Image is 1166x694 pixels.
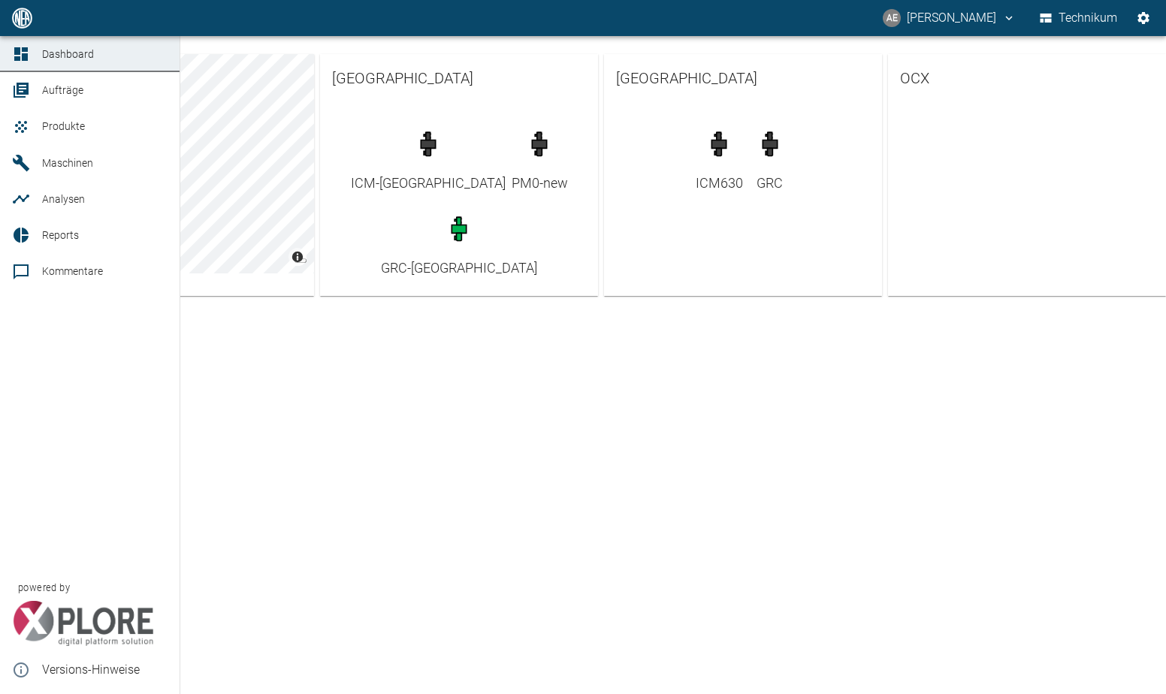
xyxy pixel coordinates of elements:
[42,265,103,277] span: Kommentare
[156,158,168,170] a: new /machines
[320,54,598,102] a: [GEOGRAPHIC_DATA]
[18,581,70,595] span: powered by
[381,208,537,278] a: GRC-[GEOGRAPHIC_DATA]
[512,123,568,193] a: PM0-new
[881,5,1018,32] button: alexander.effertz@neuman-esser.com
[11,8,34,28] img: logo
[42,120,85,132] span: Produkte
[381,258,537,278] div: GRC-[GEOGRAPHIC_DATA]
[512,173,568,193] div: PM0-new
[42,661,168,679] span: Versions-Hinweise
[42,193,85,205] span: Analysen
[42,84,83,96] span: Aufträge
[900,66,1154,90] span: OCX
[616,66,870,90] span: [GEOGRAPHIC_DATA]
[1130,5,1157,32] button: Einstellungen
[12,601,154,646] img: Xplore Logo
[42,229,79,241] span: Reports
[604,54,882,102] a: [GEOGRAPHIC_DATA]
[351,123,506,193] a: ICM-[GEOGRAPHIC_DATA]
[351,173,506,193] div: ICM-[GEOGRAPHIC_DATA]
[156,194,168,206] a: new /analyses/list/0
[883,9,901,27] div: AE
[749,173,791,193] div: GRC
[332,66,586,90] span: [GEOGRAPHIC_DATA]
[1037,5,1121,32] button: Technikum
[42,157,93,169] span: Maschinen
[749,123,791,193] a: GRC
[42,48,94,60] span: Dashboard
[696,123,743,193] a: ICM630
[696,173,743,193] div: ICM630
[888,54,1166,102] a: OCX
